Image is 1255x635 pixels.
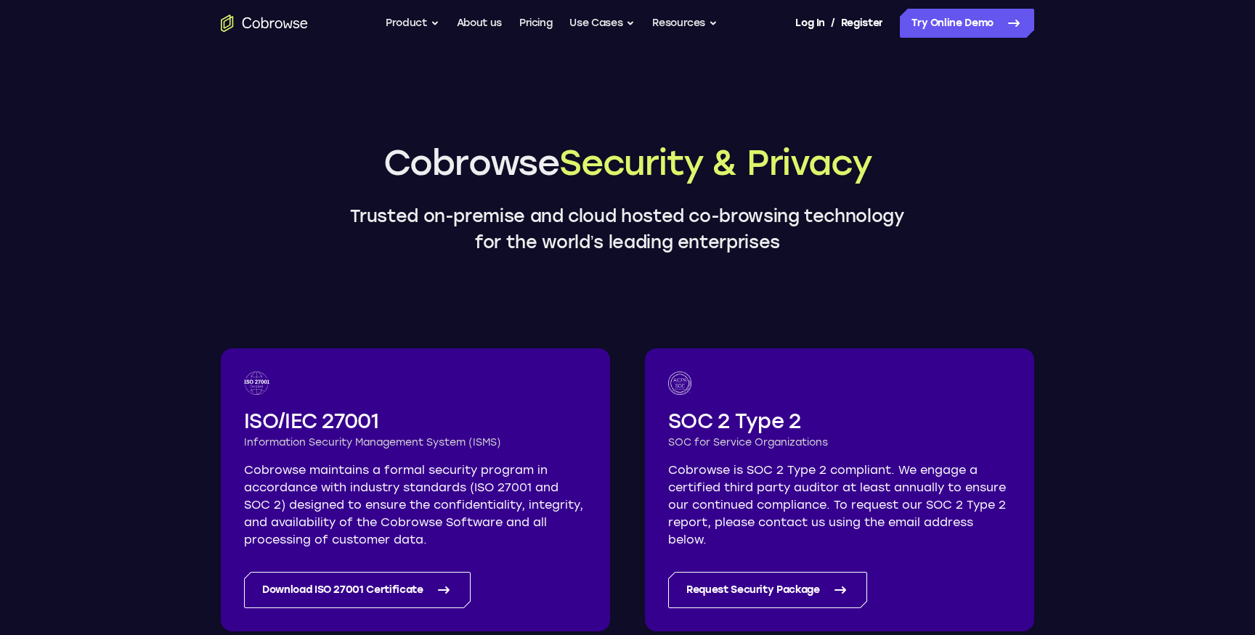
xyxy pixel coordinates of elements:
[569,9,635,38] button: Use Cases
[244,406,587,435] h2: ISO/IEC 27001
[457,9,502,38] a: About us
[337,203,918,255] p: Trusted on-premise and cloud hosted co-browsing technology for the world’s leading enterprises
[668,572,867,608] a: Request Security Package
[244,435,587,450] h3: Information Security Management System (ISMS)
[386,9,439,38] button: Product
[900,9,1034,38] a: Try Online Demo
[652,9,718,38] button: Resources
[668,406,1011,435] h2: SOC 2 Type 2
[668,462,1011,549] p: Cobrowse is SOC 2 Type 2 compliant. We engage a certified third party auditor at least annually t...
[668,435,1011,450] h3: SOC for Service Organizations
[841,9,883,38] a: Register
[244,372,269,395] img: ISO 27001
[668,372,691,395] img: SOC logo
[795,9,824,38] a: Log In
[559,142,872,184] span: Security & Privacy
[221,15,308,32] a: Go to the home page
[831,15,835,32] span: /
[519,9,553,38] a: Pricing
[244,572,471,608] a: Download ISO 27001 Certificate
[244,462,587,549] p: Cobrowse maintains a formal security program in accordance with industry standards (ISO 27001 and...
[337,139,918,186] h1: Cobrowse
